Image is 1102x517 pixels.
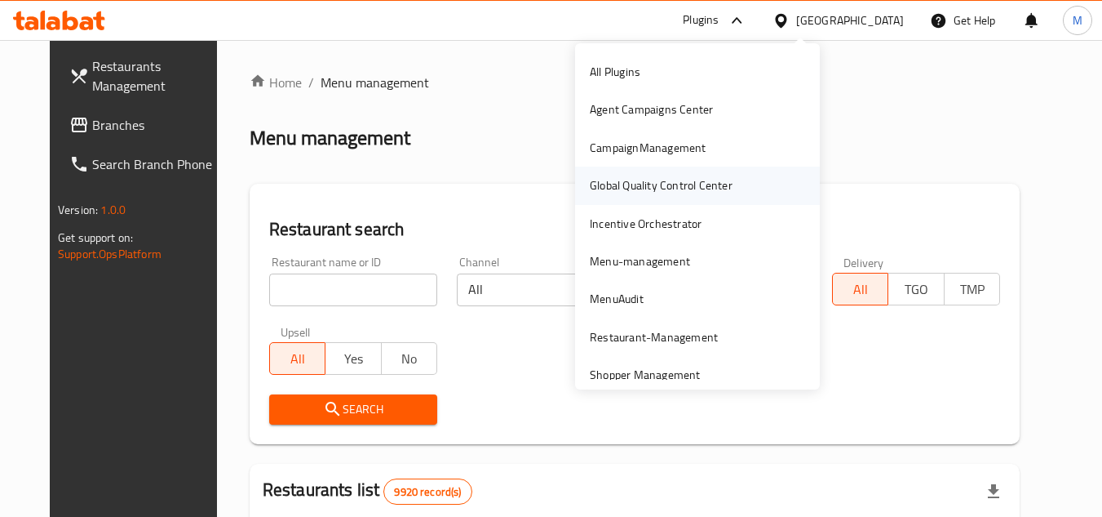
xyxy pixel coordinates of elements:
div: Plugins [683,11,719,30]
div: CampaignManagement [590,139,706,157]
div: Shopper Management [590,366,701,384]
div: Menu-management [590,252,690,270]
div: MenuAudit [590,290,644,308]
div: All Plugins [590,63,640,81]
div: Agent Campaigns Center [590,100,713,118]
div: Global Quality Control Center [590,176,732,194]
div: [GEOGRAPHIC_DATA] [796,11,904,29]
div: Incentive Orchestrator [590,215,701,233]
span: M [1073,11,1082,29]
div: Restaurant-Management [590,328,718,346]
